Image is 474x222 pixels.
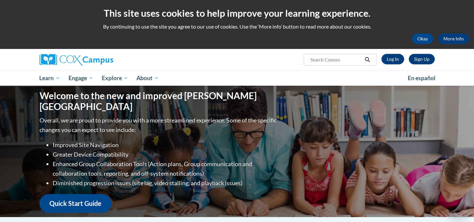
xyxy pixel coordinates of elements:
a: More Info [438,33,469,44]
li: Greater Device Compatibility [53,150,278,159]
span: En español [408,75,435,81]
a: Engage [64,71,98,86]
a: Learn [35,71,65,86]
h1: Welcome to the new and improved [PERSON_NAME][GEOGRAPHIC_DATA] [40,90,278,112]
p: Overall, we are proud to provide you with a more streamlined experience. Some of the specific cha... [40,116,278,135]
iframe: Button to launch messaging window [448,196,469,217]
a: Register [409,54,435,64]
div: Main menu [30,71,445,86]
span: About [136,74,159,82]
p: By continuing to use the site you agree to our use of cookies. Use the ‘More info’ button to read... [5,23,469,30]
img: Cox Campus [40,54,113,66]
li: Diminished progression issues (site lag, video stalling, and playback issues) [53,178,278,188]
span: Engage [69,74,93,82]
a: Explore [98,71,132,86]
span: Explore [102,74,128,82]
a: En español [404,71,440,85]
button: Search [362,56,372,64]
a: About [132,71,163,86]
li: Improved Site Navigation [53,140,278,150]
a: Log In [381,54,404,64]
span: Learn [39,74,60,82]
a: Quick Start Guide [40,194,111,213]
h2: This site uses cookies to help improve your learning experience. [5,7,469,20]
a: Cox Campus [40,54,165,66]
input: Search Courses [310,56,362,64]
button: Okay [412,33,433,44]
li: Enhanced Group Collaboration Tools (Action plans, Group communication and collaboration tools, re... [53,159,278,178]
